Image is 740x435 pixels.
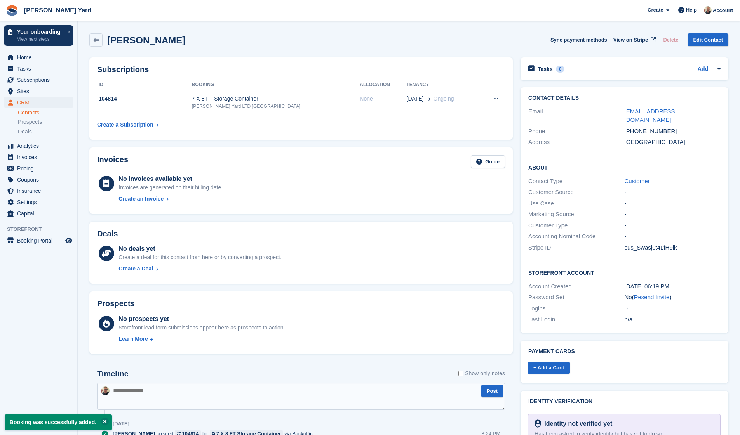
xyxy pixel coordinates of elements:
[4,208,73,219] a: menu
[21,4,94,17] a: [PERSON_NAME] Yard
[528,282,624,291] div: Account Created
[434,95,454,102] span: Ongoing
[17,174,64,185] span: Coupons
[713,7,733,14] span: Account
[17,86,64,97] span: Sites
[625,315,721,324] div: n/a
[17,75,64,85] span: Subscriptions
[528,232,624,241] div: Accounting Nominal Code
[625,221,721,230] div: -
[97,121,153,129] div: Create a Subscription
[625,304,721,313] div: 0
[528,199,624,208] div: Use Case
[118,265,281,273] a: Create a Deal
[528,304,624,313] div: Logins
[528,210,624,219] div: Marketing Source
[625,243,721,252] div: cus_Swasj0t4LfH9lk
[528,269,721,276] h2: Storefront Account
[528,95,721,101] h2: Contact Details
[625,199,721,208] div: -
[625,232,721,241] div: -
[458,369,463,378] input: Show only notes
[97,369,129,378] h2: Timeline
[528,107,624,125] div: Email
[704,6,712,14] img: Si Allen
[4,197,73,208] a: menu
[118,174,223,184] div: No invoices available yet
[97,65,505,74] h2: Subscriptions
[17,140,64,151] span: Analytics
[18,118,73,126] a: Prospects
[118,335,148,343] div: Learn More
[625,188,721,197] div: -
[632,294,672,300] span: ( )
[556,66,565,73] div: 0
[18,128,73,136] a: Deals
[4,235,73,246] a: menu
[118,314,285,324] div: No prospects yet
[610,33,657,46] a: View on Stripe
[625,178,650,184] a: Customer
[698,65,708,74] a: Add
[625,293,721,302] div: No
[18,109,73,116] a: Contacts
[5,414,112,430] p: Booking was successfully added.
[17,185,64,196] span: Insurance
[541,419,612,428] div: Identity not verified yet
[4,86,73,97] a: menu
[17,97,64,108] span: CRM
[118,184,223,192] div: Invoices are generated on their billing date.
[4,75,73,85] a: menu
[4,185,73,196] a: menu
[360,79,406,91] th: Allocation
[6,5,18,16] img: stora-icon-8386f47178a22dfd0bd8f6a31ec36ba5ce8667c1dd55bd0f319d3a0aa187defe.svg
[4,140,73,151] a: menu
[64,236,73,245] a: Preview store
[118,195,223,203] a: Create an Invoice
[688,33,728,46] a: Edit Contact
[686,6,697,14] span: Help
[528,348,721,355] h2: Payment cards
[481,385,503,397] button: Post
[407,95,424,103] span: [DATE]
[17,197,64,208] span: Settings
[17,163,64,174] span: Pricing
[625,108,677,123] a: [EMAIL_ADDRESS][DOMAIN_NAME]
[528,243,624,252] div: Stripe ID
[625,138,721,147] div: [GEOGRAPHIC_DATA]
[17,29,63,35] p: Your onboarding
[4,25,73,46] a: Your onboarding View next steps
[113,421,129,427] div: [DATE]
[360,95,406,103] div: None
[458,369,505,378] label: Show only notes
[4,163,73,174] a: menu
[118,244,281,253] div: No deals yet
[528,221,624,230] div: Customer Type
[101,386,110,395] img: Si Allen
[528,127,624,136] div: Phone
[528,362,570,374] a: + Add a Card
[97,299,135,308] h2: Prospects
[192,103,360,110] div: [PERSON_NAME] Yard LTD [GEOGRAPHIC_DATA]
[7,225,77,233] span: Storefront
[528,163,721,171] h2: About
[4,52,73,63] a: menu
[97,155,128,168] h2: Invoices
[535,419,541,428] img: Identity Verification Ready
[4,97,73,108] a: menu
[550,33,607,46] button: Sync payment methods
[528,177,624,186] div: Contact Type
[528,293,624,302] div: Password Set
[18,118,42,126] span: Prospects
[192,79,360,91] th: Booking
[528,399,721,405] h2: Identity verification
[538,66,553,73] h2: Tasks
[97,118,158,132] a: Create a Subscription
[17,235,64,246] span: Booking Portal
[528,188,624,197] div: Customer Source
[107,35,185,45] h2: [PERSON_NAME]
[118,195,164,203] div: Create an Invoice
[97,79,192,91] th: ID
[192,95,360,103] div: 7 X 8 FT Storage Container
[407,79,480,91] th: Tenancy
